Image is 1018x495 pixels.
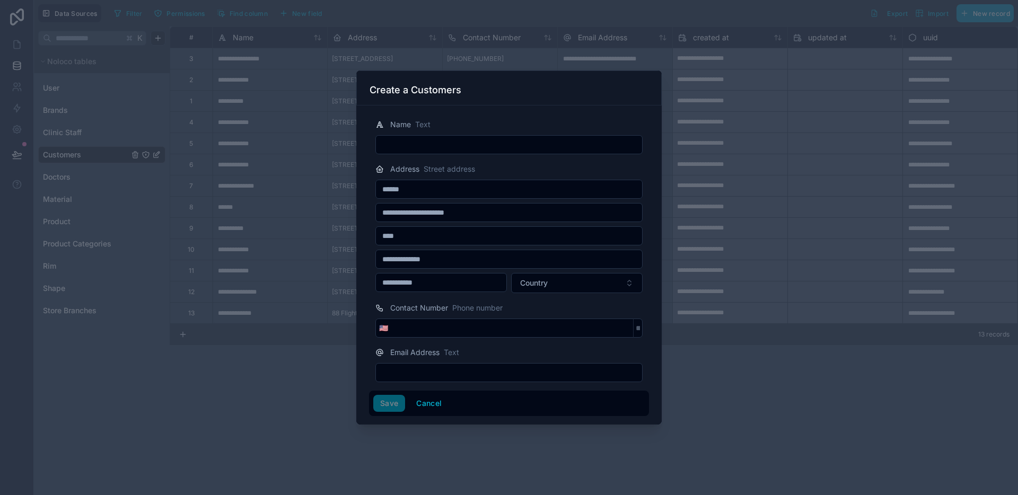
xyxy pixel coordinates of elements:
button: Select Button [511,273,643,293]
span: Name [390,119,411,130]
span: Street address [424,164,475,174]
span: Contact Number [390,303,448,313]
h3: Create a Customers [370,84,461,96]
button: Cancel [409,395,449,412]
button: Select Button [376,319,391,338]
span: 🇺🇸 [379,323,388,333]
span: Text [444,347,459,358]
span: Email Address [390,347,440,358]
span: Country [520,278,548,288]
span: Address [390,164,419,174]
span: Text [415,119,431,130]
span: Phone number [452,303,503,313]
